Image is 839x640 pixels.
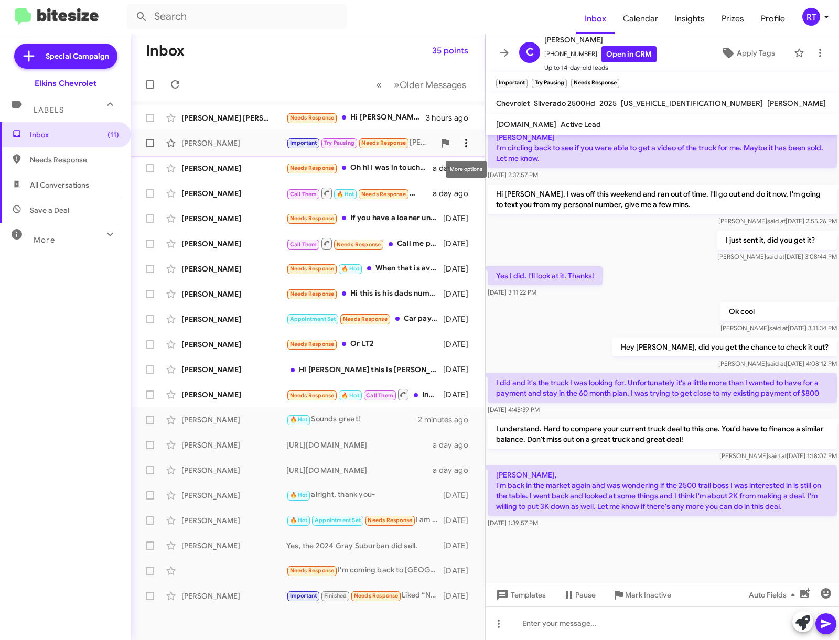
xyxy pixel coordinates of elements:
span: Needs Response [361,191,406,198]
div: [PERSON_NAME] [181,213,286,224]
div: a day ago [433,188,477,199]
div: [PERSON_NAME] [181,415,286,425]
span: Needs Response [290,265,335,272]
div: Inbound Call [286,388,443,401]
span: Call Them [366,392,393,399]
span: Needs Response [354,592,399,599]
a: Special Campaign [14,44,117,69]
span: Needs Response [290,290,335,297]
button: Pause [554,585,604,604]
div: [PERSON_NAME] [181,314,286,324]
span: Calendar [615,4,666,34]
div: [DATE] [443,339,477,350]
div: Sounds great! [286,414,418,426]
div: Hi [PERSON_NAME] this is [PERSON_NAME] at [PERSON_NAME] Chevrolet. Just wanted to follow up and m... [286,364,443,375]
div: [PERSON_NAME] [181,238,286,249]
a: Open in CRM [601,46,657,62]
p: Hi [PERSON_NAME], I was off this weekend and ran out of time. I'll go out and do it now, I'm goin... [488,185,837,214]
span: Chevrolet [496,99,530,108]
span: said at [769,324,788,332]
p: [PERSON_NAME], I'm back in the market again and was wondering if the 2500 trail boss I was intere... [488,465,837,516]
span: Apply Tags [737,44,775,62]
div: Elkins Chevrolet [35,78,96,89]
span: Save a Deal [30,205,69,215]
span: Prizes [713,4,752,34]
span: Needs Response [290,341,335,348]
span: Needs Response [343,316,388,322]
div: [PERSON_NAME] [181,264,286,274]
span: Auto Fields [749,585,799,604]
span: Active Lead [561,120,601,129]
span: Needs Response [290,165,335,171]
span: [DATE] 3:11:22 PM [488,288,536,296]
span: [US_VEHICLE_IDENTIFICATION_NUMBER] [621,99,763,108]
span: Up to 14-day-old leads [544,62,657,73]
span: 🔥 Hot [337,191,354,198]
span: C [526,44,534,61]
span: Needs Response [290,215,335,222]
p: [PERSON_NAME] I'm circling back to see if you were able to get a video of the truck for me. Maybe... [488,128,837,168]
div: Hi [PERSON_NAME], I purchased one from another dealership. The day I reached out to inquire about... [286,112,426,124]
span: Call Them [290,191,317,198]
span: Needs Response [30,155,119,165]
span: Needs Response [290,392,335,399]
span: Templates [494,585,546,604]
span: (11) [107,129,119,140]
small: Needs Response [571,79,619,88]
div: [DATE] [443,389,477,400]
span: [DATE] 2:37:57 PM [488,171,538,179]
div: Call me plz [PHONE_NUMBER] [286,237,443,250]
div: Yes, the 2024 Gray Suburban did sell. [286,540,443,551]
a: Insights [666,4,713,34]
div: [PERSON_NAME] [181,389,286,400]
span: said at [767,360,786,367]
span: More [34,235,55,245]
div: [DATE] [443,238,477,249]
a: Inbox [576,4,615,34]
div: [DATE] [443,591,477,601]
input: Search [127,4,347,29]
div: [DATE] [443,289,477,299]
span: Important [290,139,317,146]
a: Profile [752,4,793,34]
div: [PERSON_NAME] [181,138,286,148]
span: 2025 [599,99,617,108]
span: Pause [575,585,596,604]
span: [PHONE_NUMBER] [544,46,657,62]
span: 🔥 Hot [290,492,308,498]
div: [PERSON_NAME] [181,591,286,601]
span: Needs Response [337,241,381,248]
span: 35 points [432,41,468,60]
div: RT [802,8,820,26]
span: Special Campaign [46,51,109,61]
span: 🔥 Hot [341,392,359,399]
div: [DATE] [443,213,477,224]
div: [PERSON_NAME] [181,188,286,199]
div: [PERSON_NAME] [PERSON_NAME] [181,113,286,123]
button: Auto Fields [740,585,808,604]
span: [PERSON_NAME] [DATE] 3:08:44 PM [717,253,837,261]
span: Needs Response [290,114,335,121]
p: Yes I did. I'll look at it. Thanks! [488,266,603,285]
button: Apply Tags [706,44,789,62]
div: [DATE] [443,314,477,324]
div: Inbound Call [286,187,433,200]
div: [PERSON_NAME] [181,465,286,475]
div: [DATE] [443,515,477,526]
div: [PERSON_NAME] [181,163,286,173]
span: [PERSON_NAME] [DATE] 1:18:07 PM [719,452,837,460]
p: I did and it's the truck I was looking for. Unfortunately it's a little more than I wanted to hav... [488,373,837,403]
span: Mark Inactive [625,585,671,604]
div: [URL][DOMAIN_NAME] [286,465,433,475]
button: Mark Inactive [604,585,680,604]
span: [PERSON_NAME] [DATE] 2:55:26 PM [718,217,837,225]
span: Finished [324,592,347,599]
span: Important [290,592,317,599]
button: 35 points [424,41,477,60]
div: Car payments are outrageously high and I'm not interested in high car payments because I have bad... [286,313,443,325]
h1: Inbox [146,42,185,59]
span: Silverado 2500Hd [534,99,595,108]
div: [PERSON_NAME] [181,364,286,375]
